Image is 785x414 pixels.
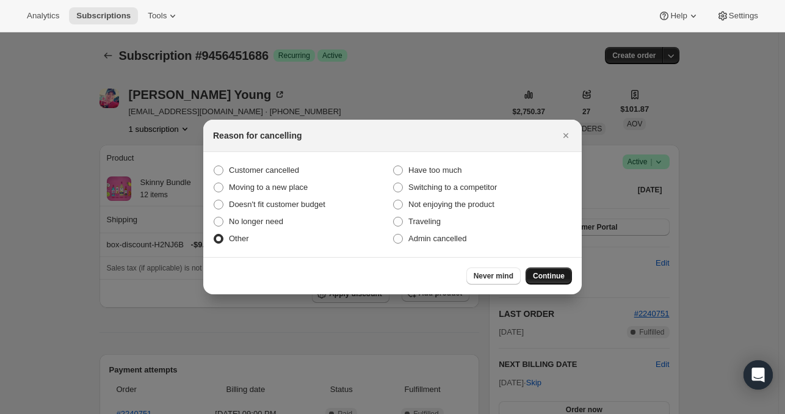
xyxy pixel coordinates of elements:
span: Customer cancelled [229,165,299,175]
span: Other [229,234,249,243]
span: Analytics [27,11,59,21]
span: Never mind [474,271,513,281]
span: Continue [533,271,565,281]
button: Analytics [20,7,67,24]
button: Close [557,127,574,144]
span: No longer need [229,217,283,226]
span: Doesn't fit customer budget [229,200,325,209]
button: Help [651,7,706,24]
button: Tools [140,7,186,24]
div: Open Intercom Messenger [743,360,773,390]
span: Moving to a new place [229,183,308,192]
button: Settings [709,7,765,24]
button: Continue [526,267,572,285]
span: Tools [148,11,167,21]
button: Never mind [466,267,521,285]
span: Admin cancelled [408,234,466,243]
button: Subscriptions [69,7,138,24]
span: Help [670,11,687,21]
span: Settings [729,11,758,21]
span: Not enjoying the product [408,200,494,209]
span: Traveling [408,217,441,226]
span: Switching to a competitor [408,183,497,192]
span: Have too much [408,165,461,175]
h2: Reason for cancelling [213,129,302,142]
span: Subscriptions [76,11,131,21]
